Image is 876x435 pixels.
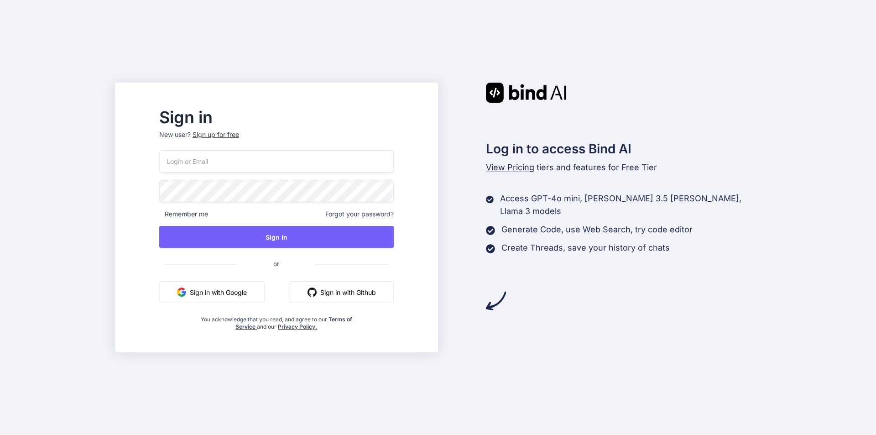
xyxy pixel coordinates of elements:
h2: Log in to access Bind AI [486,139,761,158]
img: google [177,288,186,297]
p: tiers and features for Free Tier [486,161,761,174]
p: Create Threads, save your history of chats [501,241,670,254]
h2: Sign in [159,110,394,125]
button: Sign In [159,226,394,248]
span: or [237,252,316,275]
span: View Pricing [486,162,534,172]
img: Bind AI logo [486,83,566,103]
p: Access GPT-4o mini, [PERSON_NAME] 3.5 [PERSON_NAME], Llama 3 models [500,192,761,218]
img: github [308,288,317,297]
img: arrow [486,291,506,311]
input: Login or Email [159,150,394,173]
p: Generate Code, use Web Search, try code editor [501,223,693,236]
span: Remember me [159,210,208,219]
a: Terms of Service [235,316,352,330]
div: You acknowledge that you read, and agree to our and our [198,310,355,330]
span: Forgot your password? [325,210,394,219]
button: Sign in with Google [159,281,265,303]
div: Sign up for free [193,130,239,139]
p: New user? [159,130,394,150]
a: Privacy Policy. [278,323,317,330]
button: Sign in with Github [290,281,394,303]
